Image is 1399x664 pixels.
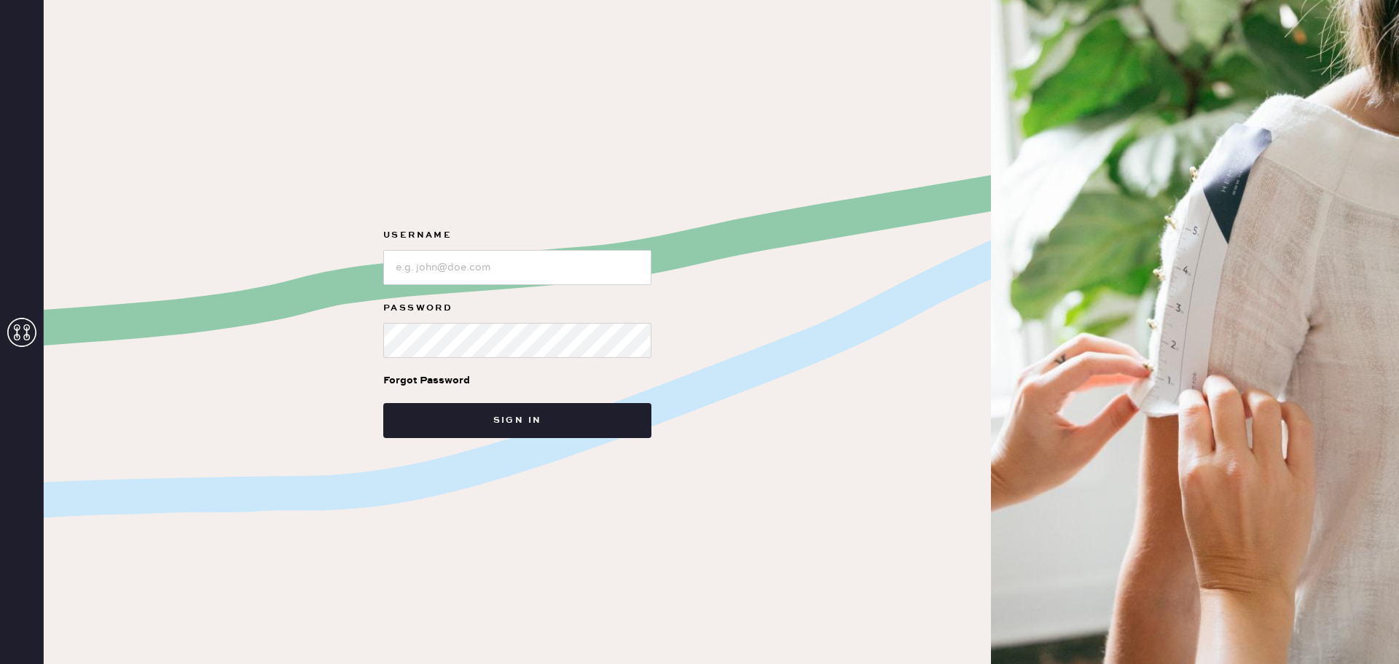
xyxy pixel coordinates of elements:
[383,300,651,317] label: Password
[383,372,470,388] div: Forgot Password
[383,227,651,244] label: Username
[383,403,651,438] button: Sign in
[383,250,651,285] input: e.g. john@doe.com
[383,358,470,403] a: Forgot Password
